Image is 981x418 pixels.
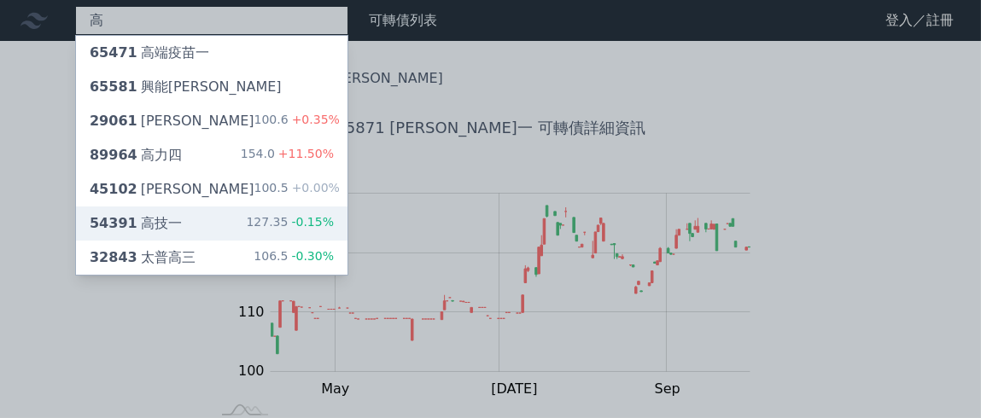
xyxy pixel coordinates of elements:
div: 高端疫苗一 [90,43,209,63]
span: 89964 [90,147,137,163]
span: +0.35% [289,113,340,126]
div: 127.35 [246,213,334,234]
div: 154.0 [241,145,334,165]
iframe: Chat Widget [896,336,981,418]
span: 65581 [90,78,137,95]
a: 54391高技一 127.35-0.15% [76,206,347,241]
a: 89964高力四 154.0+11.50% [76,138,347,172]
a: 29061[PERSON_NAME] 100.6+0.35% [76,104,347,138]
div: 106.5 [254,247,334,268]
a: 65581興能[PERSON_NAME] [76,70,347,104]
span: +0.00% [289,181,340,194]
div: 高技一 [90,213,182,234]
div: 興能[PERSON_NAME] [90,77,282,97]
span: 45102 [90,181,137,197]
div: [PERSON_NAME] [90,111,254,131]
div: 太普高三 [90,247,196,268]
div: 聊天小工具 [896,336,981,418]
span: -0.15% [288,215,334,229]
div: 高力四 [90,145,182,165]
div: 100.6 [254,111,340,131]
span: 65471 [90,44,137,61]
span: -0.30% [288,249,334,263]
div: [PERSON_NAME] [90,179,254,200]
a: 32843太普高三 106.5-0.30% [76,241,347,275]
span: 54391 [90,215,137,231]
div: 100.5 [254,179,340,200]
a: 45102[PERSON_NAME] 100.5+0.00% [76,172,347,206]
span: +11.50% [275,147,334,160]
span: 29061 [90,113,137,129]
a: 65471高端疫苗一 [76,36,347,70]
span: 32843 [90,249,137,265]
